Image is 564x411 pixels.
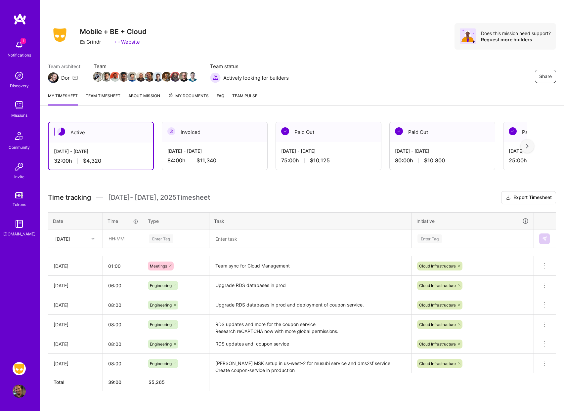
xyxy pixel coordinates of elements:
[232,92,257,105] a: Team Pulse
[170,72,180,82] img: Team Member Avatar
[154,71,162,82] a: Team Member Avatar
[281,127,289,135] img: Paid Out
[102,71,111,82] a: Team Member Avatar
[395,147,490,154] div: [DATE] - [DATE]
[11,385,27,398] a: User Avatar
[13,385,26,398] img: User Avatar
[54,148,148,155] div: [DATE] - [DATE]
[49,122,153,143] div: Active
[103,230,143,247] input: HH:MM
[171,71,180,82] a: Team Member Avatar
[390,122,495,142] div: Paid Out
[149,379,165,385] span: $ 5,265
[149,233,173,244] div: Enter Tag
[419,303,456,308] span: Cloud Infrastructure
[13,362,26,375] img: Grindr: Mobile + BE + Cloud
[419,361,456,366] span: Cloud Infrastructure
[526,144,529,148] img: right
[11,128,27,144] img: Community
[108,218,138,225] div: Time
[61,74,70,81] div: Dor
[481,30,551,36] div: Does this mission need support?
[419,283,456,288] span: Cloud Infrastructure
[150,303,172,308] span: Engineering
[424,157,445,164] span: $10,800
[83,157,101,164] span: $4,320
[210,63,289,70] span: Team status
[210,296,411,314] textarea: Upgrade RDS databases in prod and deployment of coupon service.
[210,354,411,373] textarea: [PERSON_NAME] MSK setup in us-west-2 for musubi service and dms2sf service Create coupon-service ...
[13,160,26,173] img: Invite
[3,230,35,237] div: [DOMAIN_NAME]
[48,193,91,202] span: Time tracking
[419,264,456,268] span: Cloud Infrastructure
[419,322,456,327] span: Cloud Infrastructure
[15,192,23,198] img: tokens
[505,194,511,201] i: icon Download
[150,283,172,288] span: Engineering
[145,72,154,82] img: Team Member Avatar
[395,127,403,135] img: Paid Out
[539,73,552,80] span: Share
[416,217,529,225] div: Initiative
[94,63,197,70] span: Team
[13,69,26,82] img: discovery
[57,128,65,136] img: Active
[13,38,26,52] img: bell
[210,276,411,295] textarea: Upgrade RDS databases in prod
[80,39,85,45] i: icon CompanyGray
[91,237,95,240] i: icon Chevron
[103,277,143,294] input: HH:MM
[54,302,97,308] div: [DATE]
[8,52,31,59] div: Notifications
[48,373,103,391] th: Total
[93,72,103,82] img: Team Member Avatar
[210,315,411,334] textarea: RDS updates and more for the coupon service Research reCAPTCHA now with more global permissions.
[13,201,26,208] div: Tokens
[281,147,376,154] div: [DATE] - [DATE]
[103,355,143,372] input: HH:MM
[55,235,70,242] div: [DATE]
[111,71,119,82] a: Team Member Avatar
[136,72,146,82] img: Team Member Avatar
[167,147,262,154] div: [DATE] - [DATE]
[180,71,188,82] a: Team Member Avatar
[153,72,163,82] img: Team Member Avatar
[179,72,189,82] img: Team Member Avatar
[162,122,267,142] div: Invoiced
[48,26,72,44] img: Company Logo
[310,157,330,164] span: $10,125
[128,92,160,105] a: About Mission
[162,71,171,82] a: Team Member Avatar
[14,173,24,180] div: Invite
[48,72,59,83] img: Team Architect
[150,264,167,268] span: Meetings
[108,193,210,202] span: [DATE] - [DATE] , 2025 Timesheet
[21,38,26,44] span: 1
[119,71,128,82] a: Team Member Avatar
[48,92,78,105] a: My timesheet
[114,38,140,45] a: Website
[86,92,120,105] a: Team timesheet
[54,341,97,348] div: [DATE]
[11,112,27,119] div: Missions
[80,27,147,36] h3: Mobile + BE + Cloud
[481,36,551,43] div: Request more builders
[209,212,412,229] th: Task
[210,72,221,83] img: Actively looking for builders
[13,99,26,112] img: teamwork
[103,257,143,275] input: HH:MM
[217,92,224,105] a: FAQ
[11,362,27,375] a: Grindr: Mobile + BE + Cloud
[103,296,143,314] input: HH:MM
[188,72,197,82] img: Team Member Avatar
[150,322,172,327] span: Engineering
[150,361,172,366] span: Engineering
[145,71,154,82] a: Team Member Avatar
[276,122,381,142] div: Paid Out
[417,233,442,244] div: Enter Tag
[509,127,517,135] img: Paid Out
[167,157,262,164] div: 84:00 h
[103,335,143,353] input: HH:MM
[72,75,78,80] i: icon Mail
